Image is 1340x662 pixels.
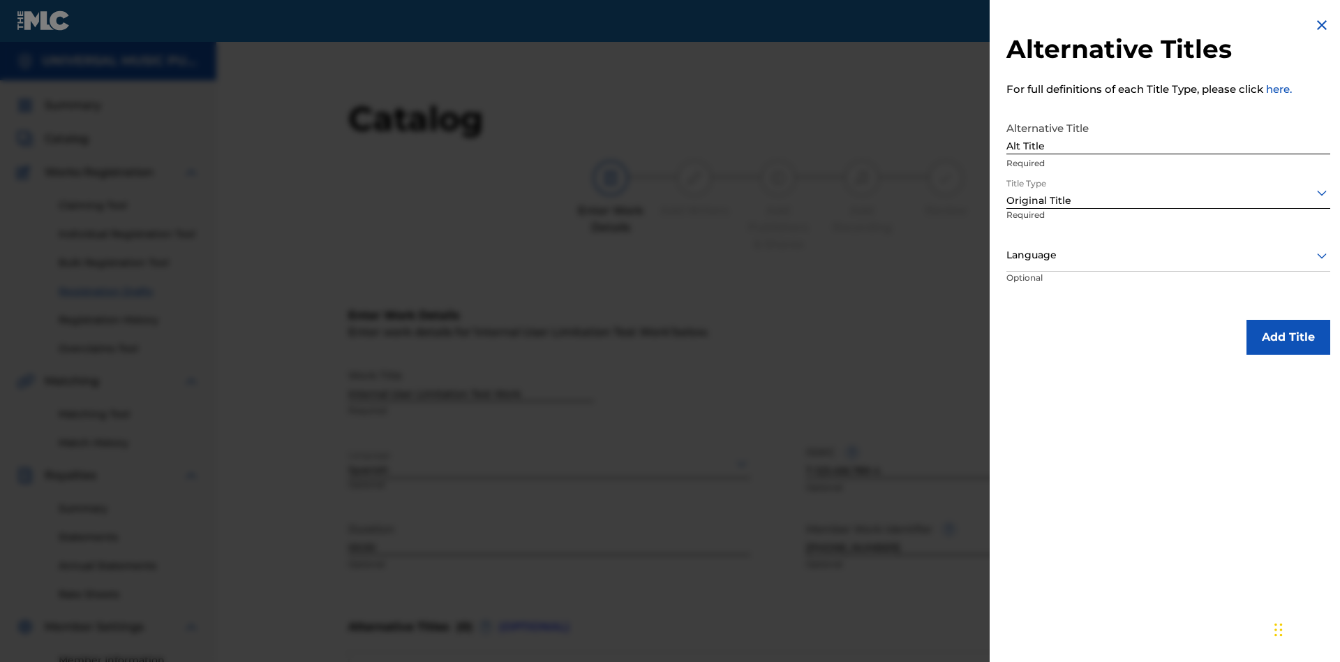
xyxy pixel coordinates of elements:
[1006,82,1330,98] p: For full definitions of each Title Type, please click
[1246,320,1330,355] button: Add Title
[1006,272,1111,303] p: Optional
[1006,157,1330,170] p: Required
[1006,34,1330,65] h2: Alternative Titles
[1274,609,1283,651] div: Drag
[1270,595,1340,662] iframe: Chat Widget
[1006,209,1110,240] p: Required
[17,10,70,31] img: MLC Logo
[1266,82,1292,96] a: here.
